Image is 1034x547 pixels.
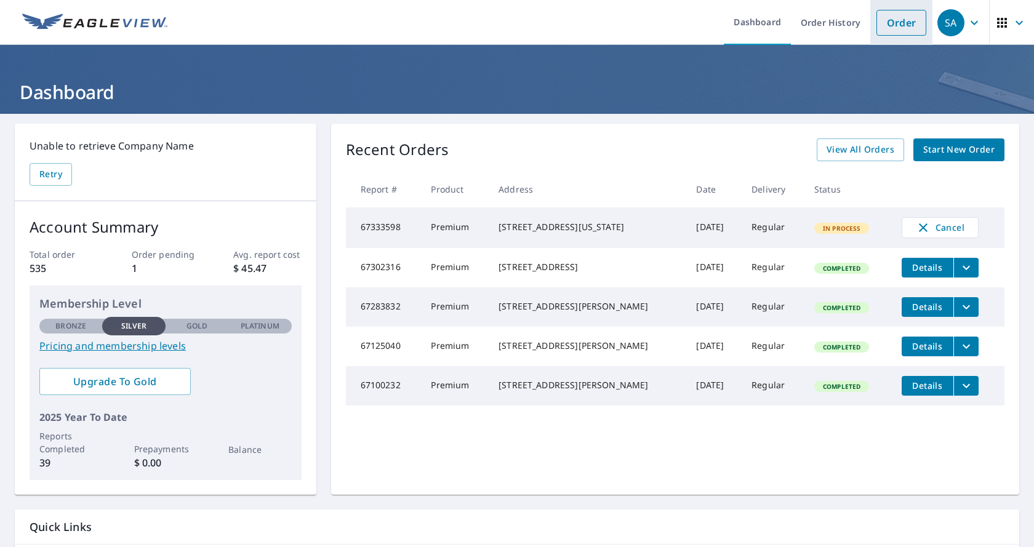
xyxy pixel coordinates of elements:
p: Account Summary [30,216,302,238]
td: Regular [742,327,804,366]
td: [DATE] [686,248,742,287]
button: detailsBtn-67283832 [902,297,953,317]
td: [DATE] [686,366,742,405]
div: SA [937,9,964,36]
p: Balance [228,443,291,456]
div: [STREET_ADDRESS] [499,261,676,273]
p: Order pending [132,248,199,261]
a: Order [876,10,926,36]
span: In Process [816,224,868,233]
td: 67333598 [346,207,422,248]
td: Premium [421,287,489,327]
a: View All Orders [817,138,904,161]
td: Regular [742,287,804,327]
span: Completed [816,264,868,273]
th: Date [686,171,742,207]
p: $ 0.00 [134,455,197,470]
button: detailsBtn-67125040 [902,337,953,356]
span: Completed [816,382,868,391]
th: Status [804,171,892,207]
button: filesDropdownBtn-67100232 [953,376,979,396]
p: Prepayments [134,442,197,455]
td: 67100232 [346,366,422,405]
td: Regular [742,207,804,248]
button: detailsBtn-67302316 [902,258,953,277]
span: Start New Order [923,142,995,158]
p: 1 [132,261,199,276]
span: Upgrade To Gold [49,375,181,388]
span: Details [909,380,946,391]
p: Silver [121,321,147,332]
button: filesDropdownBtn-67283832 [953,297,979,317]
td: Regular [742,366,804,405]
p: Membership Level [39,295,292,312]
div: [STREET_ADDRESS][PERSON_NAME] [499,340,676,352]
p: Quick Links [30,519,1004,535]
p: 2025 Year To Date [39,410,292,425]
p: Gold [186,321,207,332]
td: [DATE] [686,327,742,366]
span: Completed [816,303,868,312]
p: Total order [30,248,97,261]
span: Details [909,262,946,273]
span: Completed [816,343,868,351]
th: Address [489,171,686,207]
img: EV Logo [22,14,167,32]
div: [STREET_ADDRESS][PERSON_NAME] [499,300,676,313]
p: Avg. report cost [233,248,301,261]
h1: Dashboard [15,79,1019,105]
p: $ 45.47 [233,261,301,276]
span: Retry [39,167,62,182]
td: 67302316 [346,248,422,287]
td: Premium [421,207,489,248]
span: Details [909,340,946,352]
td: 67283832 [346,287,422,327]
button: filesDropdownBtn-67125040 [953,337,979,356]
td: Premium [421,366,489,405]
button: Retry [30,163,72,186]
button: filesDropdownBtn-67302316 [953,258,979,277]
th: Report # [346,171,422,207]
a: Start New Order [913,138,1004,161]
p: 535 [30,261,97,276]
span: View All Orders [827,142,894,158]
div: [STREET_ADDRESS][PERSON_NAME] [499,379,676,391]
th: Delivery [742,171,804,207]
p: Platinum [241,321,279,332]
div: [STREET_ADDRESS][US_STATE] [499,221,676,233]
button: Cancel [902,217,979,238]
p: Reports Completed [39,429,102,455]
p: 39 [39,455,102,470]
td: [DATE] [686,207,742,248]
p: Recent Orders [346,138,449,161]
a: Upgrade To Gold [39,368,191,395]
span: Details [909,301,946,313]
span: Cancel [915,220,966,235]
td: Premium [421,327,489,366]
td: [DATE] [686,287,742,327]
p: Bronze [55,321,86,332]
button: detailsBtn-67100232 [902,376,953,396]
th: Product [421,171,489,207]
td: Regular [742,248,804,287]
p: Unable to retrieve Company Name [30,138,302,153]
td: Premium [421,248,489,287]
td: 67125040 [346,327,422,366]
a: Pricing and membership levels [39,338,292,353]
